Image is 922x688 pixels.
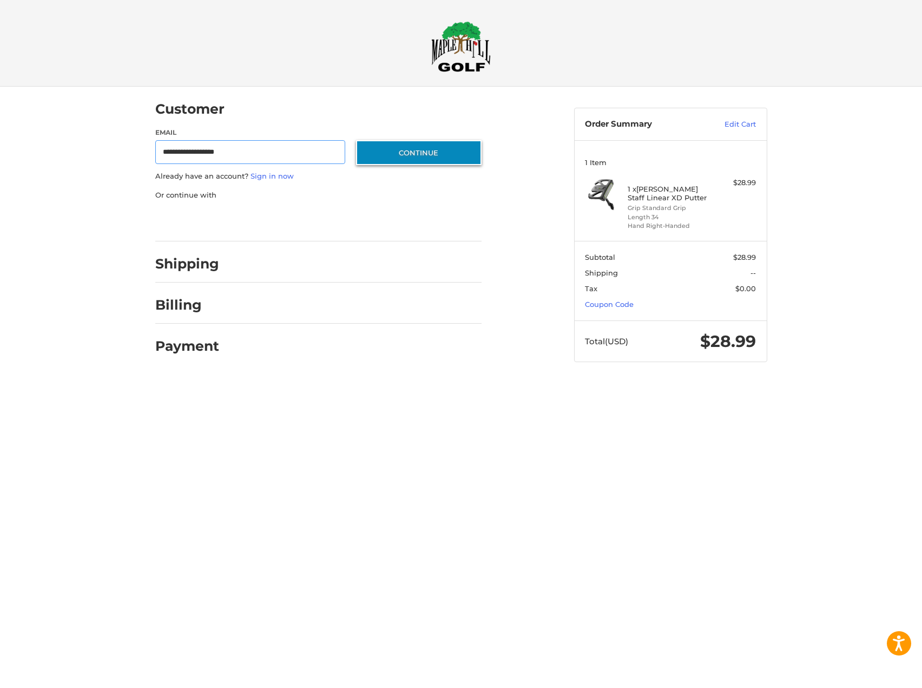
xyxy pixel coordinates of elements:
[735,284,756,293] span: $0.00
[585,300,634,309] a: Coupon Code
[335,211,416,231] iframe: PayPal-venmo
[155,171,482,182] p: Already have an account?
[628,221,710,231] li: Hand Right-Handed
[628,185,710,202] h4: 1 x [PERSON_NAME] Staff Linear XD Putter
[155,297,219,313] h2: Billing
[251,172,294,180] a: Sign in now
[431,21,491,72] img: Maple Hill Golf
[713,178,756,188] div: $28.99
[750,268,756,277] span: --
[155,128,346,137] label: Email
[585,253,615,261] span: Subtotal
[628,213,710,222] li: Length 34
[155,255,219,272] h2: Shipping
[152,211,233,231] iframe: PayPal-paypal
[585,119,701,130] h3: Order Summary
[585,158,756,167] h3: 1 Item
[243,211,325,231] iframe: PayPal-paylater
[585,284,597,293] span: Tax
[155,190,482,201] p: Or continue with
[701,119,756,130] a: Edit Cart
[700,331,756,351] span: $28.99
[155,338,219,355] h2: Payment
[585,268,618,277] span: Shipping
[356,140,482,165] button: Continue
[733,253,756,261] span: $28.99
[628,204,710,213] li: Grip Standard Grip
[155,101,225,117] h2: Customer
[585,336,628,346] span: Total (USD)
